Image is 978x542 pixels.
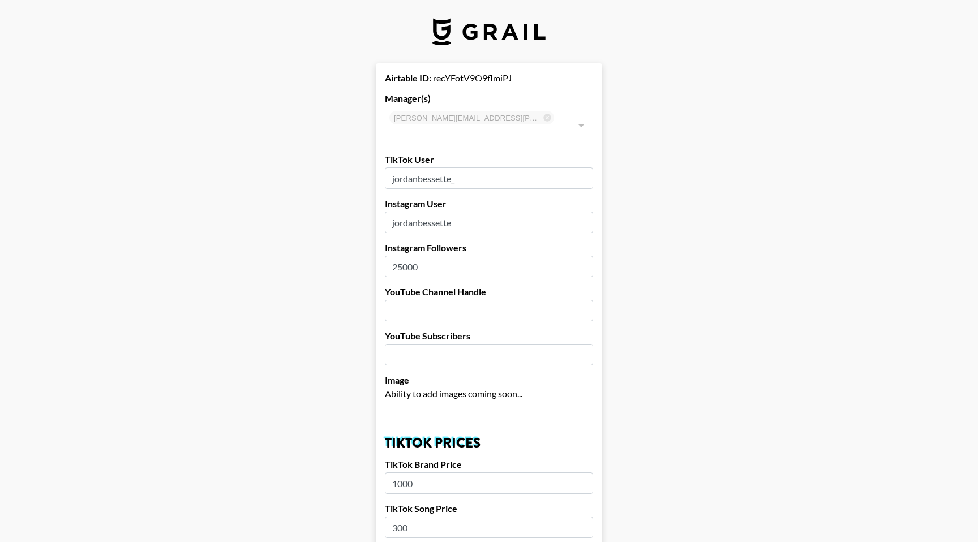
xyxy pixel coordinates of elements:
[385,72,593,84] div: recYFotV9O9flmiPJ
[385,436,593,450] h2: TikTok Prices
[385,154,593,165] label: TikTok User
[385,375,593,386] label: Image
[385,503,593,514] label: TikTok Song Price
[385,388,522,399] span: Ability to add images coming soon...
[385,72,431,83] strong: Airtable ID:
[385,93,593,104] label: Manager(s)
[385,242,593,253] label: Instagram Followers
[385,198,593,209] label: Instagram User
[432,18,546,45] img: Grail Talent Logo
[385,286,593,298] label: YouTube Channel Handle
[385,330,593,342] label: YouTube Subscribers
[385,459,593,470] label: TikTok Brand Price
